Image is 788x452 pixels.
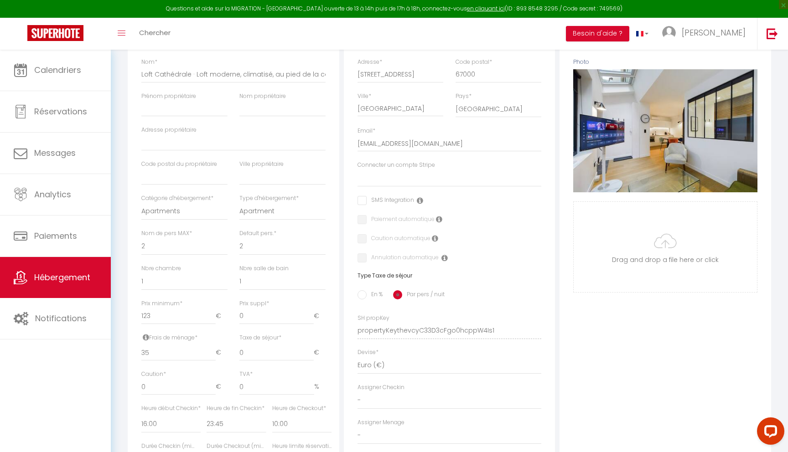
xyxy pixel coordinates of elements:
a: ... [PERSON_NAME] [655,18,757,50]
label: Taxe de séjour [239,334,281,342]
i: Frais de ménage [143,334,149,341]
label: Code postal [456,58,492,67]
span: € [216,379,228,395]
span: € [216,344,228,361]
label: Heure de Checkout [272,404,326,413]
iframe: LiveChat chat widget [750,414,788,452]
span: Paiements [34,230,77,241]
span: Notifications [35,313,87,324]
label: Prénom propriétaire [141,92,196,101]
label: Nbre salle de bain [239,264,289,273]
h6: Type Taxe de séjour [358,272,542,279]
label: Ville [358,92,371,101]
label: Heure de fin Checkin [207,404,264,413]
label: SH propKey [358,314,389,323]
label: Frais de ménage [141,334,197,342]
label: Heure limite réservation [272,442,332,451]
label: Code postal du propriétaire [141,160,217,169]
span: [PERSON_NAME] [682,27,746,38]
label: Connecter un compte Stripe [358,161,435,169]
label: Durée Checkout (min) [207,442,266,451]
label: Ville propriétaire [239,160,284,169]
label: Par pers / nuit [402,290,445,300]
span: Réservations [34,106,87,117]
label: Prix suppl [239,299,269,308]
label: Nom propriétaire [239,92,286,101]
span: € [314,344,326,361]
label: Nom [141,58,157,67]
label: Pays [456,92,472,101]
label: Default pers. [239,229,276,238]
button: Supprimer [644,124,687,138]
span: Messages [34,147,76,159]
label: Nbre chambre [141,264,181,273]
span: Calendriers [34,64,81,76]
label: Adresse propriétaire [141,126,197,134]
a: Chercher [132,18,177,50]
label: Email [358,127,375,135]
label: Photo [573,58,589,67]
span: Chercher [139,28,171,37]
img: ... [662,26,676,40]
label: Heure début Checkin [141,404,201,413]
label: Paiement automatique [367,215,435,225]
label: Nom de pers MAX [141,229,192,238]
label: Caution [141,370,166,379]
span: Analytics [34,189,71,200]
label: En % [367,290,383,300]
label: Assigner Menage [358,418,404,427]
label: Prix minimum [141,299,182,308]
span: € [216,308,228,324]
label: Caution automatique [367,234,430,244]
label: TVA [239,370,253,379]
span: € [314,308,326,324]
button: Besoin d'aide ? [566,26,629,41]
label: Catégorie d'hébergement [141,194,213,203]
span: Hébergement [34,272,90,283]
label: Type d'hébergement [239,194,299,203]
label: Adresse [358,58,382,67]
label: Devise [358,348,378,357]
img: logout [767,28,778,39]
label: Assigner Checkin [358,383,404,392]
img: Super Booking [27,25,83,41]
span: % [314,379,326,395]
label: Durée Checkin (min) [141,442,195,451]
a: en cliquant ici [467,5,505,12]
